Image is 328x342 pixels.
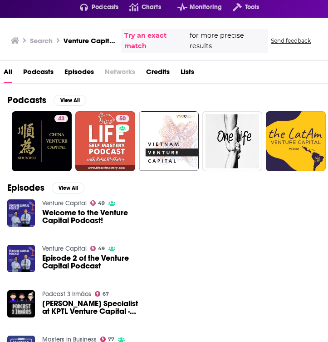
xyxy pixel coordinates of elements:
a: Venture Capital [42,245,87,253]
button: View All [52,183,84,193]
h2: Podcasts [7,94,46,106]
span: 77 [108,337,114,342]
span: Charts [142,1,161,14]
span: for more precise results [190,30,264,51]
a: 43 [12,111,72,171]
img: Mariana Caetano Agro Specialist at KPTL Venture Capital - Podcast 3 Irmãos #72 [7,290,35,318]
a: 67 [95,291,109,297]
a: EpisodesView All [7,182,84,193]
a: Episodes [64,64,94,83]
h3: Venture Capital Podcast [64,36,117,45]
a: 50 [75,111,135,171]
span: Podcasts [92,1,118,14]
span: Monitoring [190,1,222,14]
img: Episode 2 of the Venture Capital Podcast [7,245,35,273]
a: Podcast 3 Irmãos [42,290,91,298]
span: 49 [98,201,105,205]
a: Welcome to the Venture Capital Podcast! [42,209,146,224]
a: Venture Capital [42,199,87,207]
img: Welcome to the Venture Capital Podcast! [7,199,35,227]
a: Podcasts [23,64,54,83]
a: Mariana Caetano Agro Specialist at KPTL Venture Capital - Podcast 3 Irmãos #72 [42,300,146,315]
span: Tools [245,1,259,14]
h3: Search [30,36,53,45]
span: 67 [103,292,109,296]
span: 43 [58,114,64,124]
a: 49 [90,246,105,251]
a: 49 [90,200,105,206]
a: 43 [54,115,68,122]
a: 50 [116,115,129,122]
span: 50 [119,114,126,124]
a: 77 [100,337,115,342]
span: Networks [105,64,135,83]
button: View All [54,95,86,106]
span: [PERSON_NAME] Specialist at KPTL Venture Capital - Podcast 3 Irmãos #72 [42,300,146,315]
a: Try an exact match [124,30,187,51]
a: Lists [181,64,194,83]
button: Send feedback [268,37,313,45]
a: All [4,64,12,83]
a: Credits [146,64,170,83]
a: Episode 2 of the Venture Capital Podcast [42,254,146,270]
span: 49 [98,247,105,251]
a: PodcastsView All [7,94,86,106]
h2: Episodes [7,182,44,193]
